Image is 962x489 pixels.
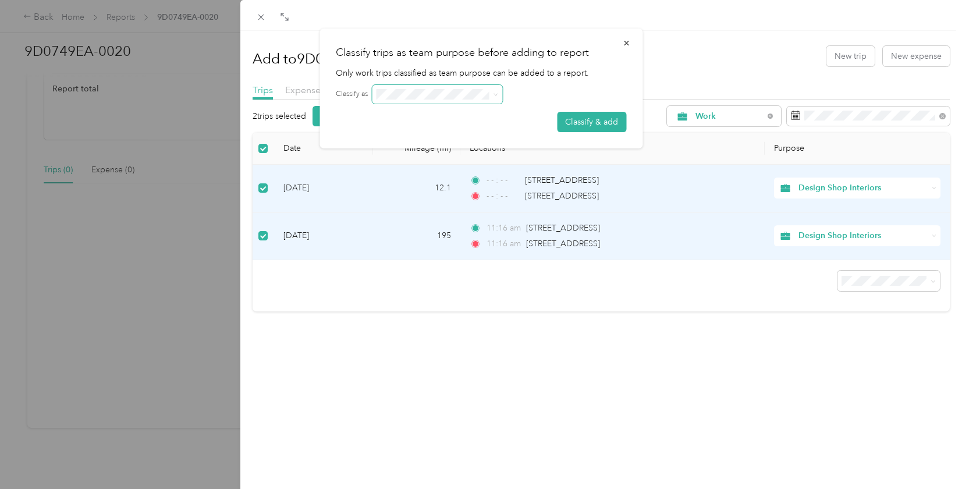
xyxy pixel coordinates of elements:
button: New trip [826,46,875,66]
h1: Add to 9D0749EA-0020 [253,45,403,73]
span: - - : - - [487,190,520,203]
span: [STREET_ADDRESS] [525,175,599,185]
span: 11:16 am [487,238,521,250]
span: Trips [253,84,273,95]
th: Locations [460,133,765,165]
span: Design Shop Interiors [798,229,927,242]
span: - - : - - [487,174,520,187]
span: [STREET_ADDRESS] [526,223,600,233]
iframe: Everlance-gr Chat Button Frame [897,424,962,489]
span: Expenses [285,84,325,95]
th: Mileage (mi) [373,133,460,165]
h2: Classify trips as team purpose before adding to report [336,45,626,61]
th: Date [274,133,373,165]
td: [DATE] [274,212,373,260]
td: 195 [373,212,460,260]
label: Classify as [336,89,368,100]
button: Add to report [313,106,381,126]
p: Only work trips classified as team purpose can be added to a report. [336,67,626,79]
td: 12.1 [373,165,460,212]
span: Design Shop Interiors [798,182,927,194]
p: 2 trips selected [253,110,306,122]
span: [STREET_ADDRESS] [526,239,600,249]
button: New expense [883,46,950,66]
th: Purpose [765,133,950,165]
span: 11:16 am [487,222,521,235]
span: [STREET_ADDRESS] [525,191,599,201]
button: Classify & add [557,112,626,132]
td: [DATE] [274,165,373,212]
